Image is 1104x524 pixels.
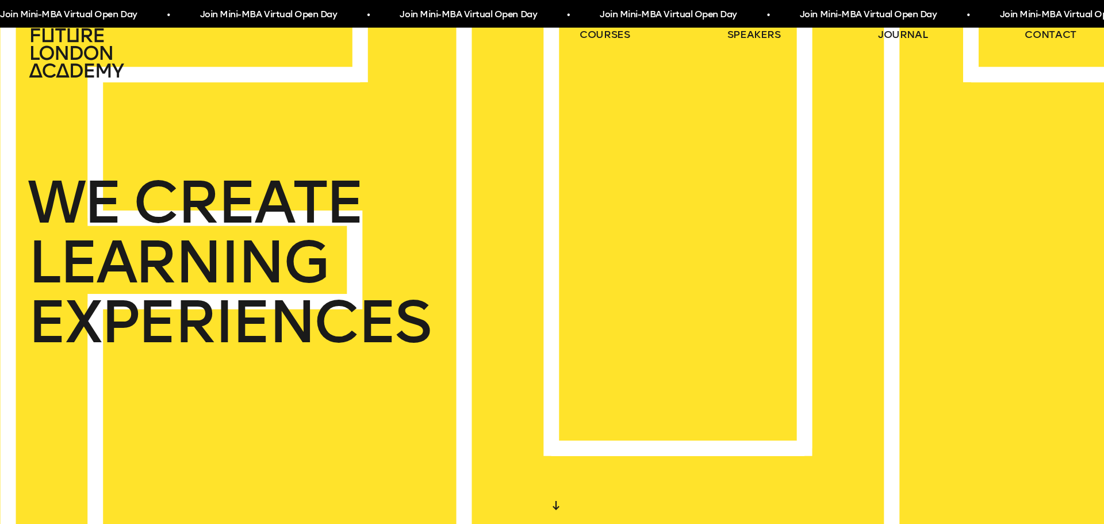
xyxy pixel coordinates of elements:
[28,173,120,232] span: WE
[354,5,357,25] span: •
[754,5,757,25] span: •
[727,28,781,41] a: speakers
[154,5,157,25] span: •
[1025,28,1076,41] a: contact
[554,5,557,25] span: •
[954,5,957,25] span: •
[580,28,630,41] a: courses
[878,28,928,41] a: journal
[28,292,430,352] span: EXPERIENCES
[133,173,362,232] span: CREATE
[28,232,328,292] span: LEARNING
